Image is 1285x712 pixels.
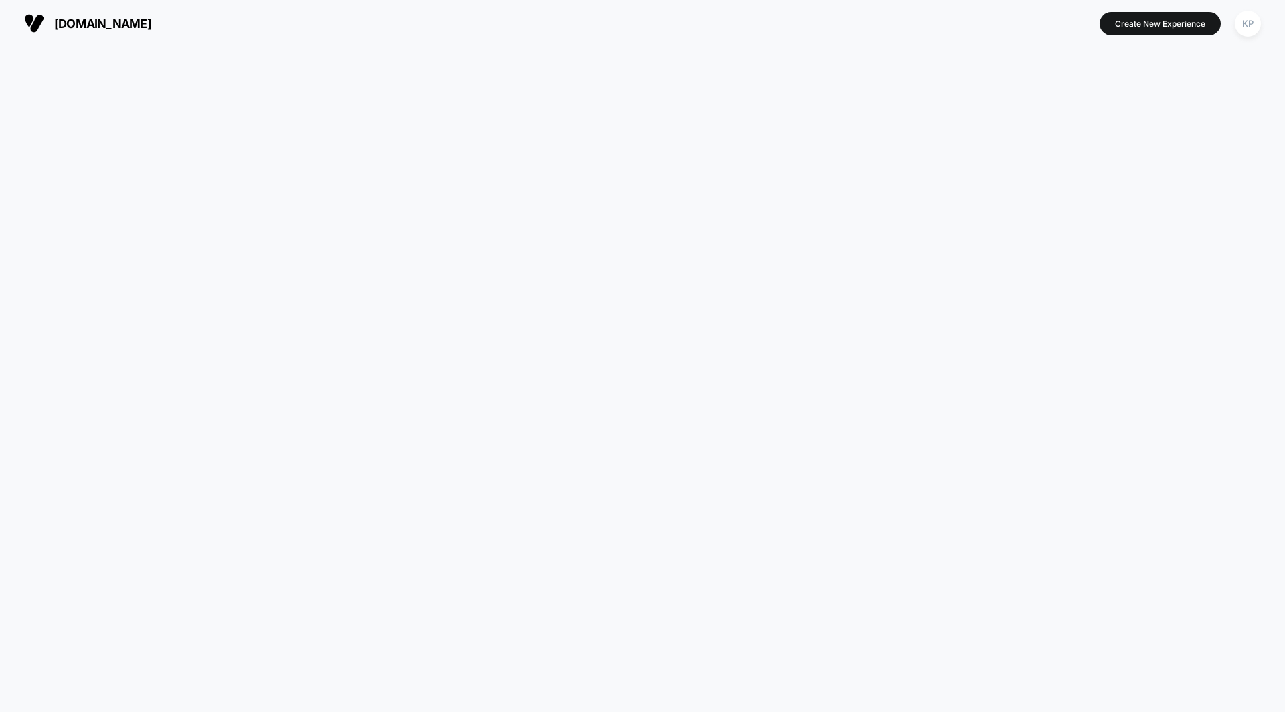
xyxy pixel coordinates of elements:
img: Visually logo [24,13,44,33]
button: KP [1231,10,1265,37]
button: [DOMAIN_NAME] [20,13,155,34]
div: KP [1235,11,1261,37]
span: [DOMAIN_NAME] [54,17,151,31]
button: Create New Experience [1100,12,1221,35]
